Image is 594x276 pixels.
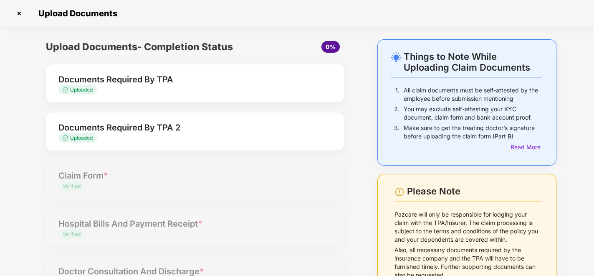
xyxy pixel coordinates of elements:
[13,7,26,20] img: svg+xml;base64,PHN2ZyBpZD0iQ3Jvc3MtMzJ4MzIiIHhtbG5zPSJodHRwOi8vd3d3LnczLm9yZy8yMDAwL3N2ZyIgd2lkdG...
[395,86,399,103] p: 1.
[404,86,542,103] p: All claim documents must be self-attested by the employee before submission mentioning
[46,39,245,54] div: Upload Documents- Completion Status
[511,143,542,152] div: Read More
[326,43,336,50] span: 0%
[404,105,542,122] p: You may exclude self-attesting your KYC document, claim form and bank account proof.
[63,87,70,92] img: svg+xml;base64,PHN2ZyB4bWxucz0iaHR0cDovL3d3dy53My5vcmcvMjAwMC9zdmciIHdpZHRoPSIxMy4zMzMiIGhlaWdodD...
[394,105,399,122] p: 2.
[404,124,542,141] p: Make sure to get the treating doctor’s signature before uploading the claim form (Part B)
[394,187,404,197] img: svg+xml;base64,PHN2ZyBpZD0iV2FybmluZ18tXzI0eDI0IiBkYXRhLW5hbWU9Ildhcm5pbmcgLSAyNHgyNCIgeG1sbnM9Im...
[70,87,93,93] span: Uploaded
[394,124,399,141] p: 3.
[63,135,70,141] img: svg+xml;base64,PHN2ZyB4bWxucz0iaHR0cDovL3d3dy53My5vcmcvMjAwMC9zdmciIHdpZHRoPSIxMy4zMzMiIGhlaWdodD...
[394,210,542,244] p: Pazcare will only be responsible for lodging your claim with the TPA/Insurer. The claim processin...
[70,135,93,141] span: Uploaded
[58,73,309,86] div: Documents Required By TPA
[407,186,542,197] div: Please Note
[30,8,121,18] span: Upload Documents
[391,52,401,62] img: svg+xml;base64,PHN2ZyB4bWxucz0iaHR0cDovL3d3dy53My5vcmcvMjAwMC9zdmciIHdpZHRoPSIyNC4wOTMiIGhlaWdodD...
[404,51,542,73] div: Things to Note While Uploading Claim Documents
[58,121,309,134] div: Documents Required By TPA 2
